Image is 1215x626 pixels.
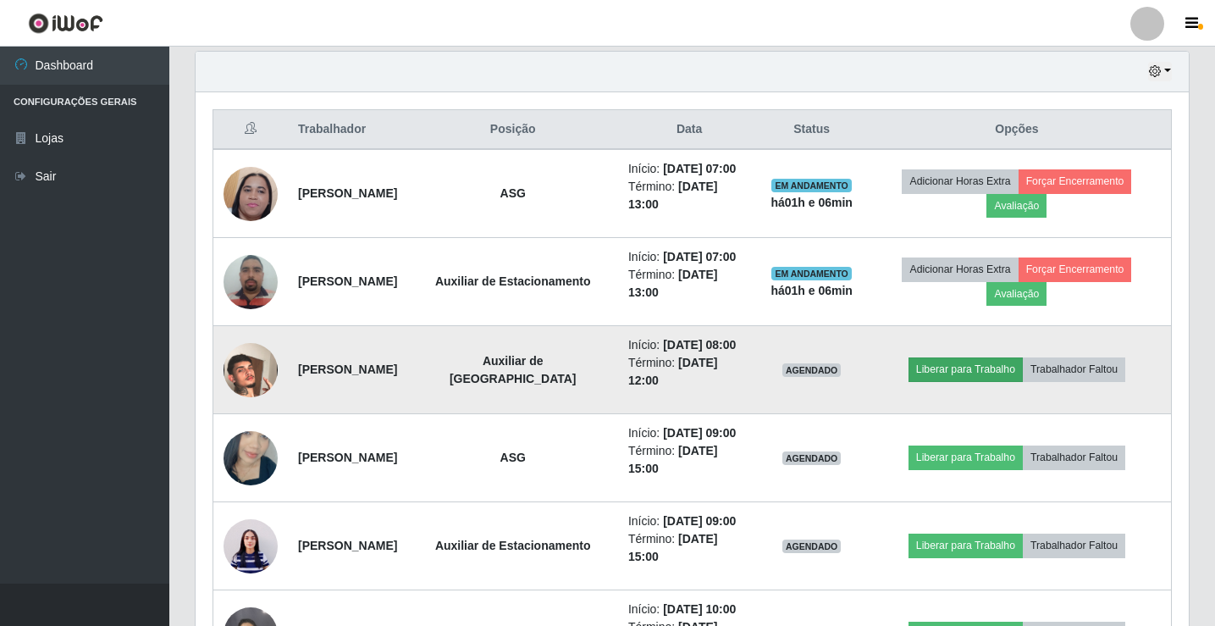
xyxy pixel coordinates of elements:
strong: Auxiliar de [GEOGRAPHIC_DATA] [450,354,577,385]
li: Início: [628,601,750,618]
span: EM ANDAMENTO [771,179,852,192]
strong: [PERSON_NAME] [298,186,397,200]
button: Avaliação [986,282,1047,306]
button: Avaliação [986,194,1047,218]
strong: [PERSON_NAME] [298,363,397,376]
button: Trabalhador Faltou [1023,357,1125,381]
time: [DATE] 07:00 [663,250,736,263]
strong: Auxiliar de Estacionamento [435,539,591,552]
img: 1751387088285.jpeg [224,410,278,507]
strong: ASG [500,451,526,464]
span: AGENDADO [782,540,842,553]
span: AGENDADO [782,363,842,377]
li: Início: [628,248,750,266]
li: Início: [628,424,750,442]
strong: [PERSON_NAME] [298,451,397,464]
time: [DATE] 09:00 [663,426,736,440]
button: Trabalhador Faltou [1023,534,1125,557]
button: Adicionar Horas Extra [902,258,1018,281]
time: [DATE] 10:00 [663,602,736,616]
img: CoreUI Logo [28,13,103,34]
li: Início: [628,512,750,530]
img: 1686264689334.jpeg [224,246,278,318]
button: Forçar Encerramento [1019,169,1132,193]
li: Início: [628,160,750,178]
img: 1739383182576.jpeg [224,133,278,253]
strong: Auxiliar de Estacionamento [435,274,591,288]
li: Término: [628,354,750,390]
th: Status [760,110,863,150]
button: Forçar Encerramento [1019,258,1132,281]
li: Término: [628,442,750,478]
time: [DATE] 08:00 [663,338,736,352]
button: Liberar para Trabalho [908,534,1023,557]
th: Trabalhador [288,110,407,150]
img: 1726002463138.jpeg [224,322,278,418]
li: Término: [628,530,750,566]
strong: ASG [500,186,526,200]
time: [DATE] 07:00 [663,162,736,175]
button: Liberar para Trabalho [908,446,1023,469]
span: EM ANDAMENTO [771,267,852,280]
button: Trabalhador Faltou [1023,446,1125,469]
th: Data [618,110,760,150]
th: Posição [407,110,617,150]
time: [DATE] 09:00 [663,514,736,528]
li: Término: [628,178,750,213]
strong: [PERSON_NAME] [298,539,397,552]
span: AGENDADO [782,451,842,465]
li: Início: [628,336,750,354]
strong: há 01 h e 06 min [770,284,853,297]
button: Liberar para Trabalho [908,357,1023,381]
strong: há 01 h e 06 min [770,196,853,209]
button: Adicionar Horas Extra [902,169,1018,193]
th: Opções [863,110,1172,150]
img: 1754146722511.jpeg [224,510,278,582]
li: Término: [628,266,750,302]
strong: [PERSON_NAME] [298,274,397,288]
